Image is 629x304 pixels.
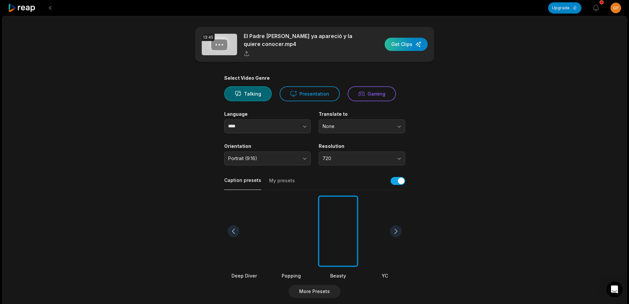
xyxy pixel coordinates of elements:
[224,177,261,190] button: Caption presets
[224,272,264,279] div: Deep Diver
[385,38,428,51] button: Get Clips
[348,86,396,101] button: Gaming
[318,272,358,279] div: Beasty
[224,75,405,81] div: Select Video Genre
[319,143,405,149] label: Resolution
[224,152,311,165] button: Portrait (9:16)
[224,143,311,149] label: Orientation
[289,285,340,298] button: More Presets
[319,152,405,165] button: 720
[202,34,215,41] div: 13:45
[548,2,581,14] button: Upgrade
[224,86,272,101] button: Talking
[323,155,392,161] span: 720
[244,32,358,48] p: El Padre [PERSON_NAME] ya apareció y la quiere conocer.mp4
[319,111,405,117] label: Translate to
[228,155,297,161] span: Portrait (9:16)
[323,123,392,129] span: None
[271,272,311,279] div: Popping
[280,86,340,101] button: Presentation
[365,272,405,279] div: YC
[607,282,622,297] div: Open Intercom Messenger
[224,111,311,117] label: Language
[269,177,295,190] button: My presets
[319,119,405,133] button: None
